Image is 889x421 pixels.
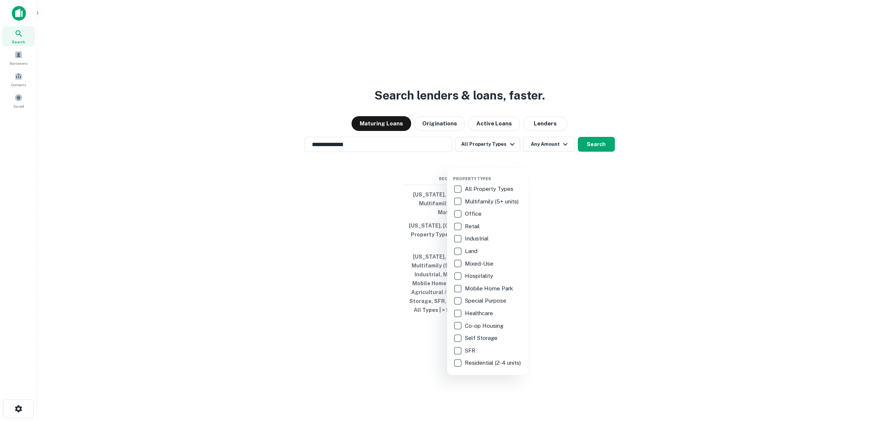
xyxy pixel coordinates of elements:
[465,321,505,330] p: Co-op Housing
[465,346,477,355] p: SFR
[465,234,490,243] p: Industrial
[465,272,495,280] p: Hospitality
[465,197,520,206] p: Multifamily (5+ units)
[465,334,499,343] p: Self Storage
[852,362,889,397] iframe: Chat Widget
[465,284,515,293] p: Mobile Home Park
[453,176,491,181] span: Property Types
[465,247,479,256] p: Land
[465,259,495,268] p: Mixed-Use
[465,309,495,318] p: Healthcare
[465,209,483,218] p: Office
[465,296,508,305] p: Special Purpose
[465,185,515,193] p: All Property Types
[465,358,522,367] p: Residential (2-4 units)
[465,222,481,231] p: Retail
